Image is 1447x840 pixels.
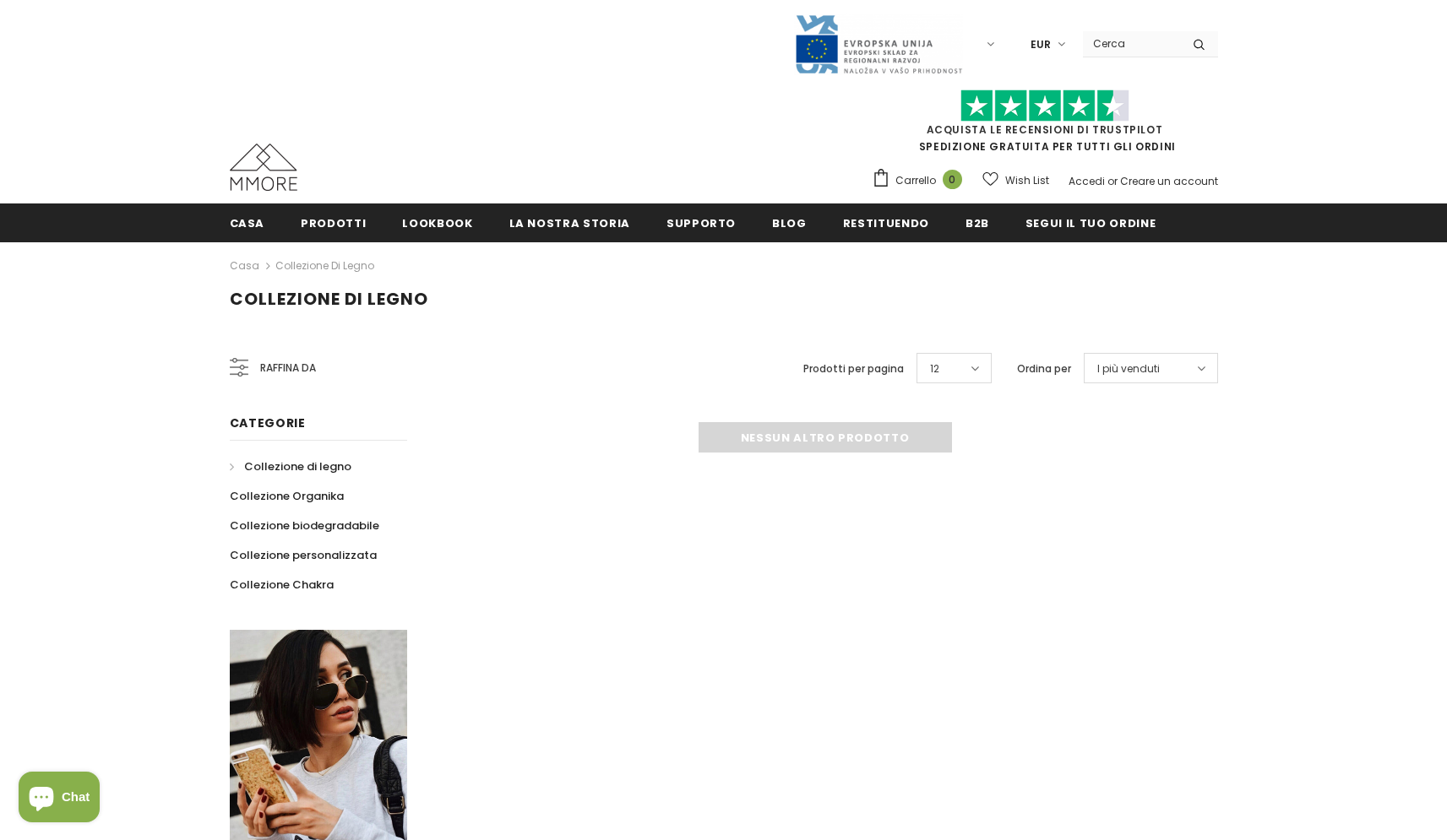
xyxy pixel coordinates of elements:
span: 0 [943,170,962,189]
span: Prodotti [301,215,366,231]
inbox-online-store-chat: Shopify online store chat [14,772,105,826]
span: Collezione biodegradabile [230,518,379,534]
span: Collezione Organika [230,488,344,504]
span: Casa [230,215,265,231]
span: Carrello [895,172,936,189]
a: Collezione biodegradabile [230,511,379,540]
label: Ordina per [1017,360,1071,377]
input: Search Site [1083,31,1180,56]
span: 12 [930,360,939,377]
span: Categorie [230,415,306,431]
img: Casi MMORE [230,144,297,191]
span: Collezione di legno [230,287,428,311]
a: Javni Razpis [794,36,963,51]
label: Prodotti per pagina [803,360,904,377]
span: Blog [772,215,807,231]
a: Lookbook [402,203,472,241]
a: Carrello 0 [872,168,971,193]
span: La nostra storia [509,215,630,231]
span: Collezione personalizzata [230,547,377,563]
span: Wish List [1005,172,1049,189]
span: B2B [966,215,989,231]
a: Collezione di legno [230,452,351,481]
a: Acquista le recensioni di TrustPilot [927,122,1163,137]
span: Restituendo [843,215,929,231]
a: La nostra storia [509,203,630,241]
span: EUR [1031,36,1051,53]
a: Creare un account [1120,174,1218,188]
a: Restituendo [843,203,929,241]
span: supporto [666,215,736,231]
a: B2B [966,203,989,241]
a: Segui il tuo ordine [1025,203,1156,241]
a: Collezione personalizzata [230,540,377,570]
a: Wish List [982,165,1049,195]
span: Lookbook [402,215,472,231]
a: Prodotti [301,203,366,241]
img: Fidati di Pilot Stars [960,89,1129,122]
a: Blog [772,203,807,241]
a: supporto [666,203,736,241]
a: Casa [230,203,265,241]
a: Collezione Organika [230,481,344,511]
span: or [1107,174,1118,188]
a: Collezione Chakra [230,570,334,599]
span: Collezione di legno [244,458,351,474]
span: Raffina da [260,359,316,377]
span: Segui il tuo ordine [1025,215,1156,231]
span: SPEDIZIONE GRATUITA PER TUTTI GLI ORDINI [872,97,1218,154]
span: I più venduti [1097,360,1160,377]
a: Casa [230,256,259,276]
span: Collezione Chakra [230,577,334,593]
a: Collezione di legno [275,258,374,273]
a: Accedi [1069,174,1105,188]
img: Javni Razpis [794,14,963,75]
